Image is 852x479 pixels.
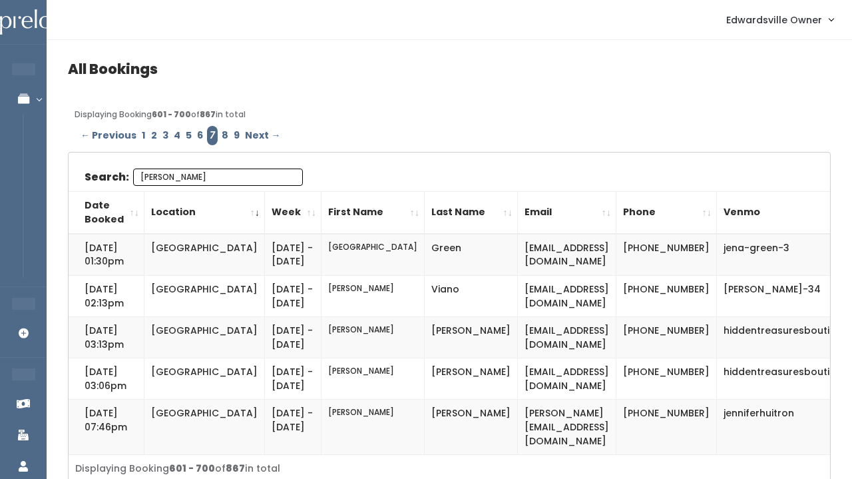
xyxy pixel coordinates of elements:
td: [DATE] - [DATE] [265,400,321,455]
a: Page 9 [231,126,242,145]
td: [PERSON_NAME] [425,317,518,358]
a: Page 8 [219,126,231,145]
b: 867 [226,462,245,475]
td: [EMAIL_ADDRESS][DOMAIN_NAME] [518,276,616,317]
a: Page 5 [183,126,194,145]
td: [DATE] 02:13pm [69,276,144,317]
td: [DATE] - [DATE] [265,317,321,358]
input: Search: [133,169,303,186]
td: [PHONE_NUMBER] [616,358,717,400]
td: [PERSON_NAME] [425,400,518,455]
td: [GEOGRAPHIC_DATA] [144,276,265,317]
th: Date Booked: activate to sort column ascending [69,191,144,234]
td: [PHONE_NUMBER] [616,317,717,358]
em: Page 7 [207,126,218,145]
td: [EMAIL_ADDRESS][DOMAIN_NAME] [518,358,616,400]
b: 601 - 700 [152,109,191,120]
td: [DATE] 03:13pm [69,317,144,358]
th: Email: activate to sort column ascending [518,191,616,234]
td: [PHONE_NUMBER] [616,234,717,276]
div: Displaying Booking of in total [75,109,824,121]
td: [PERSON_NAME] [321,317,425,358]
a: Page 6 [194,126,206,145]
a: Page 4 [171,126,183,145]
td: Viano [425,276,518,317]
b: 867 [200,109,216,120]
div: Displaying Booking of in total [75,462,823,476]
td: [GEOGRAPHIC_DATA] [144,317,265,358]
td: [PERSON_NAME] [321,400,425,455]
td: [PHONE_NUMBER] [616,276,717,317]
td: [GEOGRAPHIC_DATA] [144,234,265,276]
a: ← Previous [78,126,139,145]
td: [GEOGRAPHIC_DATA] [144,400,265,455]
td: [PERSON_NAME] [425,358,518,400]
td: Green [425,234,518,276]
a: Next → [242,126,283,145]
label: Search: [85,169,303,186]
th: Last Name: activate to sort column ascending [425,191,518,234]
a: Edwardsville Owner [713,5,847,34]
td: [PERSON_NAME] [321,276,425,317]
td: [PHONE_NUMBER] [616,400,717,455]
b: 601 - 700 [169,462,215,475]
td: [DATE] 07:46pm [69,400,144,455]
span: Edwardsville Owner [726,13,822,27]
td: [GEOGRAPHIC_DATA] [144,358,265,400]
td: [EMAIL_ADDRESS][DOMAIN_NAME] [518,317,616,358]
a: Page 2 [148,126,160,145]
td: [PERSON_NAME] [321,358,425,400]
a: Page 3 [160,126,171,145]
th: Week: activate to sort column ascending [265,191,321,234]
td: [DATE] 03:06pm [69,358,144,400]
td: [GEOGRAPHIC_DATA] [321,234,425,276]
td: [DATE] 01:30pm [69,234,144,276]
td: [DATE] - [DATE] [265,358,321,400]
td: [DATE] - [DATE] [265,234,321,276]
th: Phone: activate to sort column ascending [616,191,717,234]
h4: All Bookings [68,61,831,77]
a: Page 1 [139,126,148,145]
div: Pagination [75,126,824,145]
td: [PERSON_NAME][EMAIL_ADDRESS][DOMAIN_NAME] [518,400,616,455]
td: [DATE] - [DATE] [265,276,321,317]
td: [EMAIL_ADDRESS][DOMAIN_NAME] [518,234,616,276]
th: Location: activate to sort column ascending [144,191,265,234]
th: First Name: activate to sort column ascending [321,191,425,234]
